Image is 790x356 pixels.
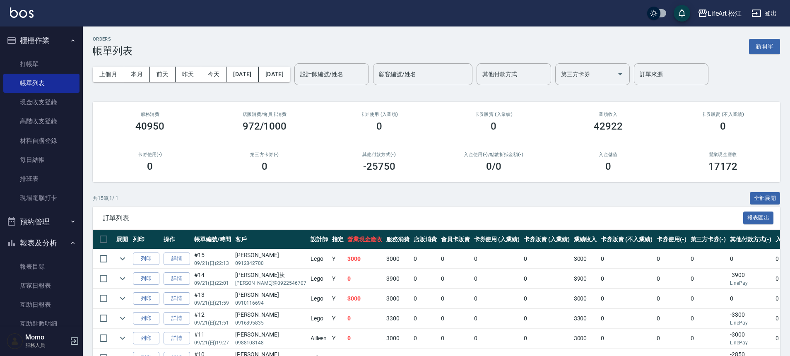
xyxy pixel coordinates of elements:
button: expand row [116,332,129,344]
h2: 其他付款方式(-) [332,152,426,157]
a: 詳情 [164,253,190,265]
p: 0910116694 [235,299,306,307]
th: 列印 [131,230,161,249]
td: 3000 [345,249,384,269]
td: #15 [192,249,233,269]
div: [PERSON_NAME] [235,251,306,260]
td: 0 [522,249,572,269]
a: 詳情 [164,272,190,285]
div: [PERSON_NAME]茨 [235,271,306,279]
h3: 42922 [594,120,623,132]
h3: 972/1000 [243,120,287,132]
td: 0 [439,309,472,328]
div: [PERSON_NAME] [235,310,306,319]
td: 0 [599,249,654,269]
td: 0 [412,249,439,269]
span: 訂單列表 [103,214,743,222]
button: Open [614,67,627,81]
th: 第三方卡券(-) [689,230,728,249]
h2: 卡券販賣 (入業績) [446,112,541,117]
td: Y [330,289,346,308]
td: 3300 [384,309,412,328]
td: 3000 [384,289,412,308]
th: 卡券使用(-) [655,230,689,249]
td: 0 [655,309,689,328]
button: 昨天 [176,67,201,82]
td: Ailleen [308,329,330,348]
th: 店販消費 [412,230,439,249]
h2: 第三方卡券(-) [217,152,312,157]
td: 0 [689,289,728,308]
td: 3300 [572,309,599,328]
h3: 40950 [135,120,164,132]
button: 列印 [133,332,159,345]
h3: 0 /0 [486,161,501,172]
th: 設計師 [308,230,330,249]
p: 09/21 (日) 21:51 [194,319,231,327]
td: 0 [412,289,439,308]
th: 會員卡販賣 [439,230,472,249]
h3: 0 [720,120,726,132]
td: 0 [689,329,728,348]
h2: ORDERS [93,36,132,42]
img: Person [7,333,23,349]
td: 0 [345,329,384,348]
td: #12 [192,309,233,328]
a: 高階收支登錄 [3,112,79,131]
th: 服務消費 [384,230,412,249]
td: Lego [308,289,330,308]
td: 3900 [572,269,599,289]
button: expand row [116,253,129,265]
td: 0 [689,269,728,289]
td: 0 [472,289,522,308]
p: 0912842700 [235,260,306,267]
td: 0 [522,329,572,348]
td: 3000 [572,289,599,308]
th: 展開 [114,230,131,249]
p: 共 15 筆, 1 / 1 [93,195,118,202]
button: 本月 [124,67,150,82]
a: 報表匯出 [743,214,774,221]
a: 現金收支登錄 [3,93,79,112]
button: LifeArt 松江 [694,5,745,22]
td: #11 [192,329,233,348]
th: 卡券使用 (入業績) [472,230,522,249]
a: 每日結帳 [3,150,79,169]
h2: 店販消費 /會員卡消費 [217,112,312,117]
button: 櫃檯作業 [3,30,79,51]
a: 新開單 [749,42,780,50]
a: 詳情 [164,312,190,325]
p: 0916895835 [235,319,306,327]
button: 列印 [133,292,159,305]
td: -3900 [728,269,773,289]
th: 卡券販賣 (入業績) [522,230,572,249]
p: 服務人員 [25,342,67,349]
td: 0 [599,329,654,348]
td: 0 [522,309,572,328]
p: LinePay [730,319,771,327]
h3: 服務消費 [103,112,197,117]
td: 0 [599,269,654,289]
td: Y [330,329,346,348]
div: [PERSON_NAME] [235,291,306,299]
td: 0 [655,289,689,308]
button: 列印 [133,312,159,325]
td: #14 [192,269,233,289]
h3: 0 [376,120,382,132]
td: 0 [728,249,773,269]
th: 業績收入 [572,230,599,249]
td: 0 [655,249,689,269]
td: 0 [599,289,654,308]
td: 0 [439,269,472,289]
a: 詳情 [164,332,190,345]
td: #13 [192,289,233,308]
a: 互助日報表 [3,295,79,314]
td: 0 [599,309,654,328]
th: 帳單編號/時間 [192,230,233,249]
td: Y [330,269,346,289]
th: 指定 [330,230,346,249]
td: Y [330,309,346,328]
td: 0 [439,289,472,308]
p: 09/21 (日) 22:13 [194,260,231,267]
button: 列印 [133,253,159,265]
